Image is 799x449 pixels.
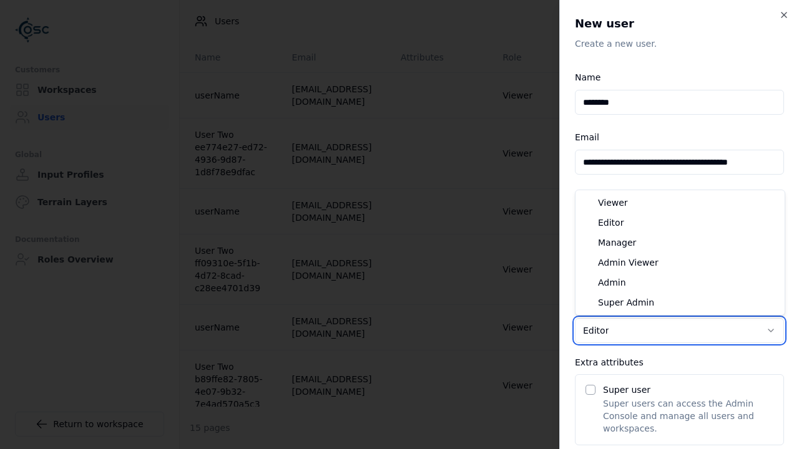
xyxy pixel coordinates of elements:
[598,296,654,309] span: Super Admin
[598,276,626,289] span: Admin
[598,236,636,249] span: Manager
[598,196,628,209] span: Viewer
[598,256,659,269] span: Admin Viewer
[598,216,624,229] span: Editor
